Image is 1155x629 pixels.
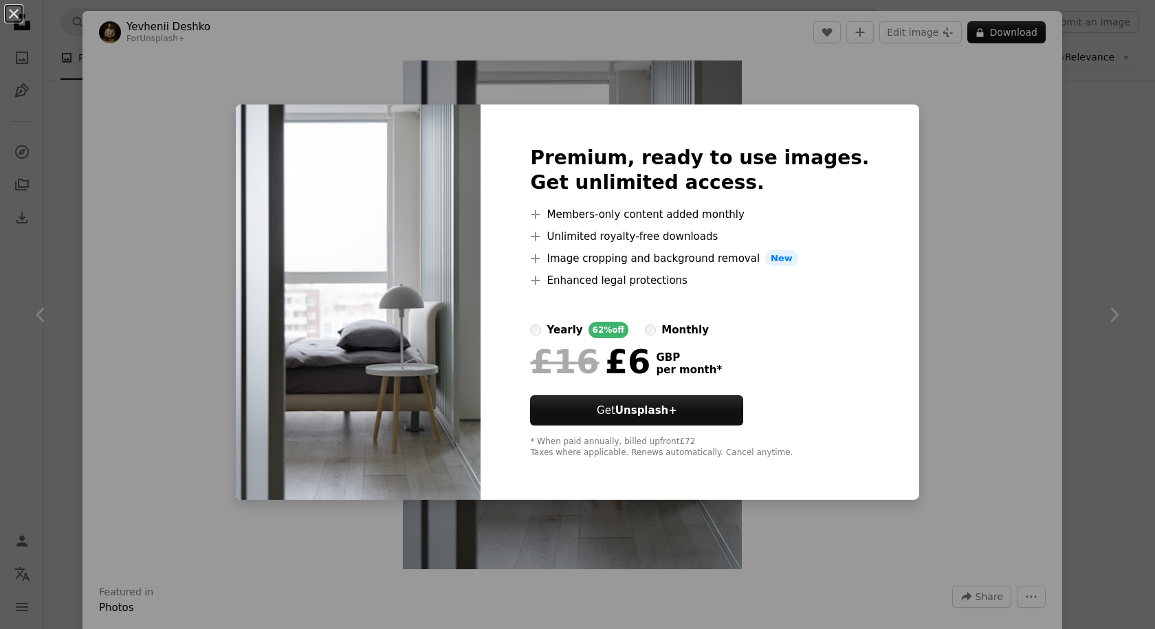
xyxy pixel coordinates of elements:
[530,250,869,267] li: Image cropping and background removal
[530,395,743,426] button: GetUnsplash+
[661,322,709,338] div: monthly
[530,206,869,223] li: Members-only content added monthly
[615,404,677,417] strong: Unsplash+
[765,250,798,267] span: New
[588,322,629,338] div: 62% off
[530,344,650,379] div: £6
[645,324,656,335] input: monthly
[530,324,541,335] input: yearly62%off
[236,104,481,500] img: premium_photo-1674676470068-7fe660eaff22
[530,344,599,379] span: £16
[656,351,722,364] span: GBP
[530,228,869,245] li: Unlimited royalty-free downloads
[547,322,582,338] div: yearly
[530,437,869,459] div: * When paid annually, billed upfront £72 Taxes where applicable. Renews automatically. Cancel any...
[656,364,722,376] span: per month *
[530,272,869,289] li: Enhanced legal protections
[530,146,869,195] h2: Premium, ready to use images. Get unlimited access.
